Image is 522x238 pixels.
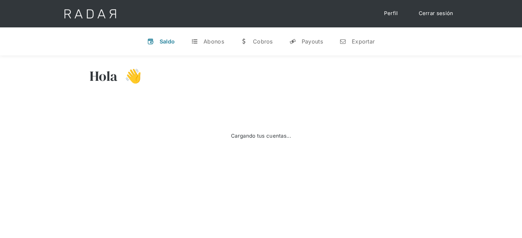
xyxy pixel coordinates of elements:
a: Perfil [377,7,405,20]
div: Payouts [302,38,323,45]
div: Exportar [352,38,375,45]
div: Cargando tus cuentas... [231,132,291,140]
div: Saldo [160,38,175,45]
a: Cerrar sesión [412,7,460,20]
div: Cobros [253,38,273,45]
div: y [289,38,296,45]
div: w [241,38,247,45]
div: t [191,38,198,45]
div: v [147,38,154,45]
h3: Hola [90,67,118,85]
div: n [339,38,346,45]
div: Abonos [204,38,224,45]
h3: 👋 [118,67,142,85]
